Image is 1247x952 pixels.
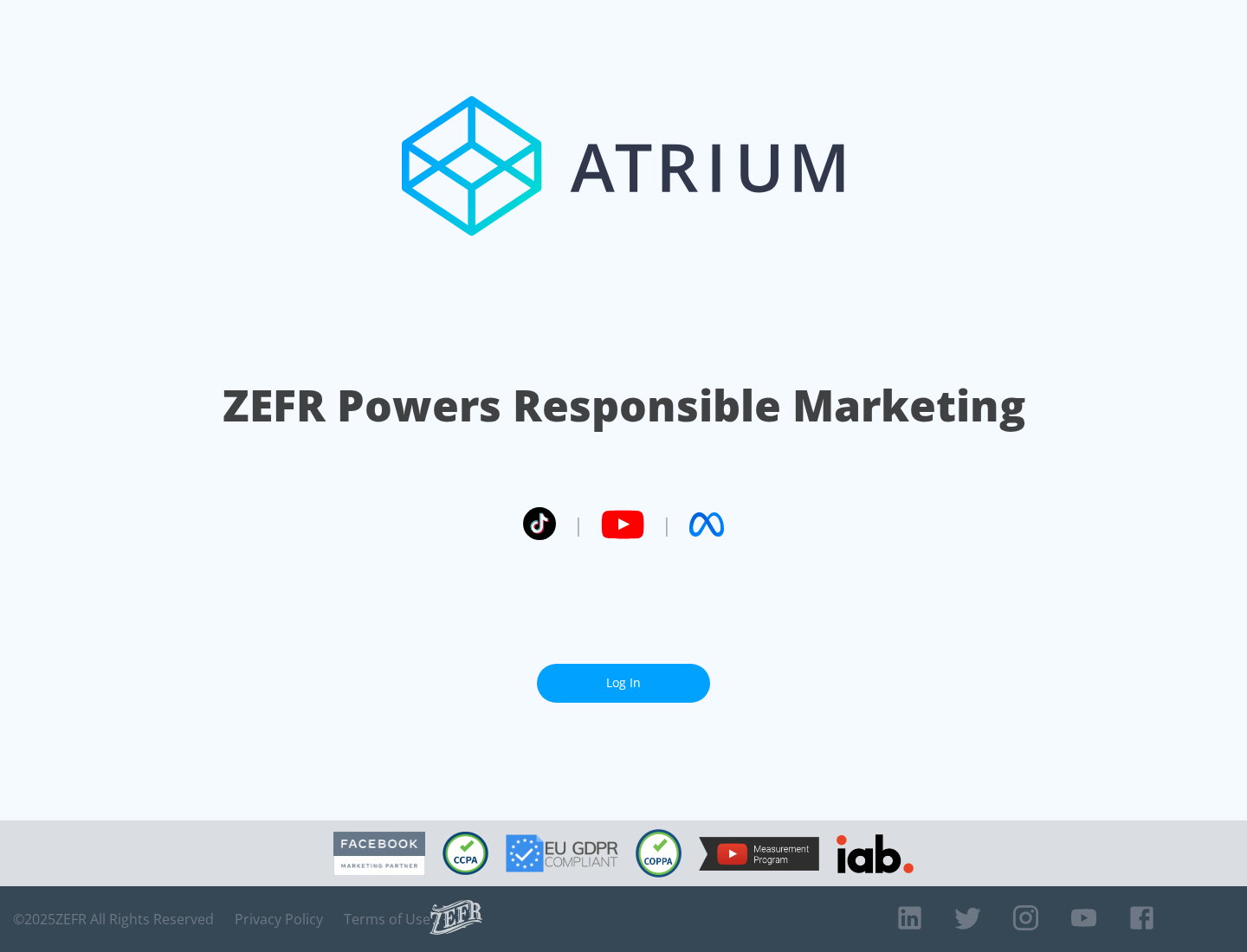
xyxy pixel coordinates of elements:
span: | [573,511,584,537]
img: YouTube Measurement Program [699,837,819,871]
h1: ZEFR Powers Responsible Marketing [223,376,1025,435]
span: | [662,511,672,537]
a: Terms of Use [344,910,430,928]
a: Privacy Policy [235,910,323,928]
img: IAB [837,834,914,873]
img: Facebook Marketing Partner [333,832,425,876]
span: © 2025 ZEFR All Rights Reserved [13,910,214,928]
img: GDPR Compliant [506,834,618,872]
img: CCPA Compliant [443,832,488,875]
a: Log In [537,664,710,703]
img: COPPA Compliant [636,829,682,878]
